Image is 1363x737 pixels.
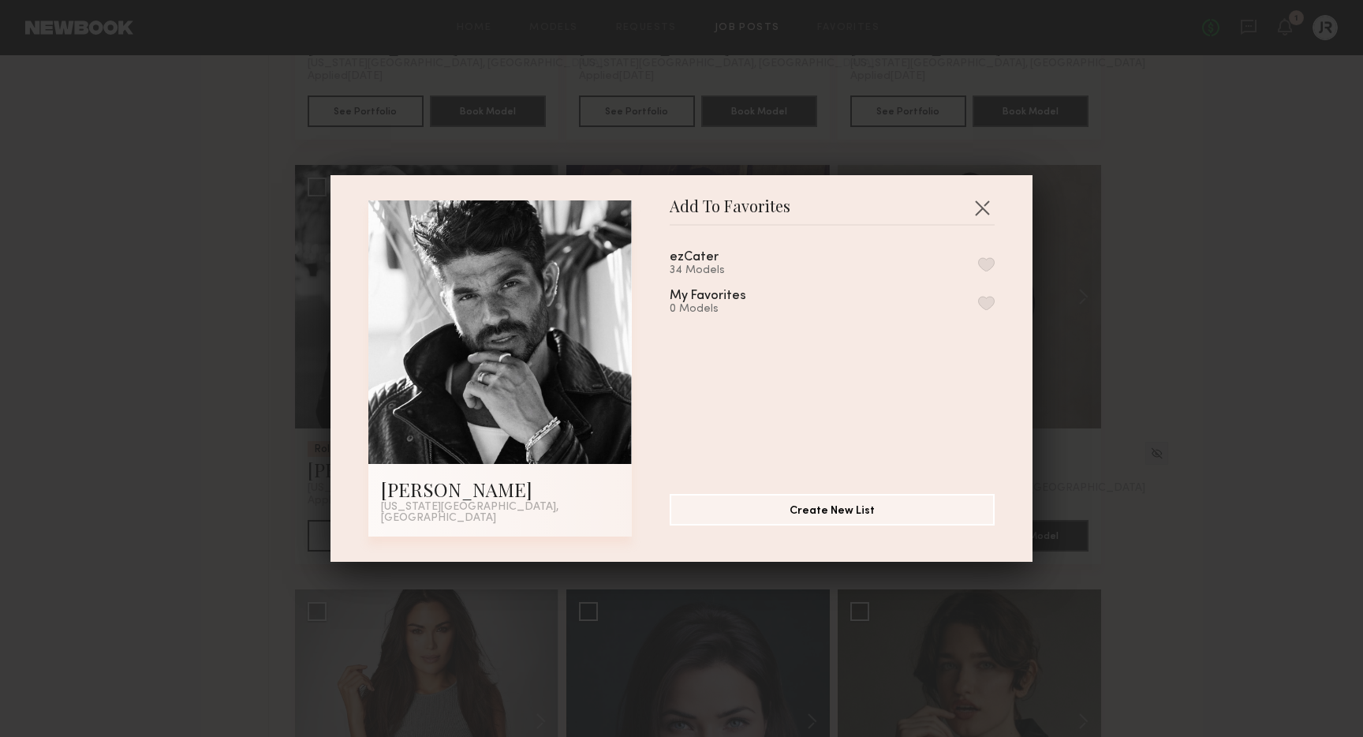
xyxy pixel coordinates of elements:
button: Close [969,195,995,220]
div: ezCater [670,251,719,264]
div: 34 Models [670,264,756,277]
span: Add To Favorites [670,200,790,224]
div: 0 Models [670,303,784,316]
button: Create New List [670,494,995,526]
div: [PERSON_NAME] [381,477,619,502]
div: [US_STATE][GEOGRAPHIC_DATA], [GEOGRAPHIC_DATA] [381,502,619,524]
div: My Favorites [670,290,746,303]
